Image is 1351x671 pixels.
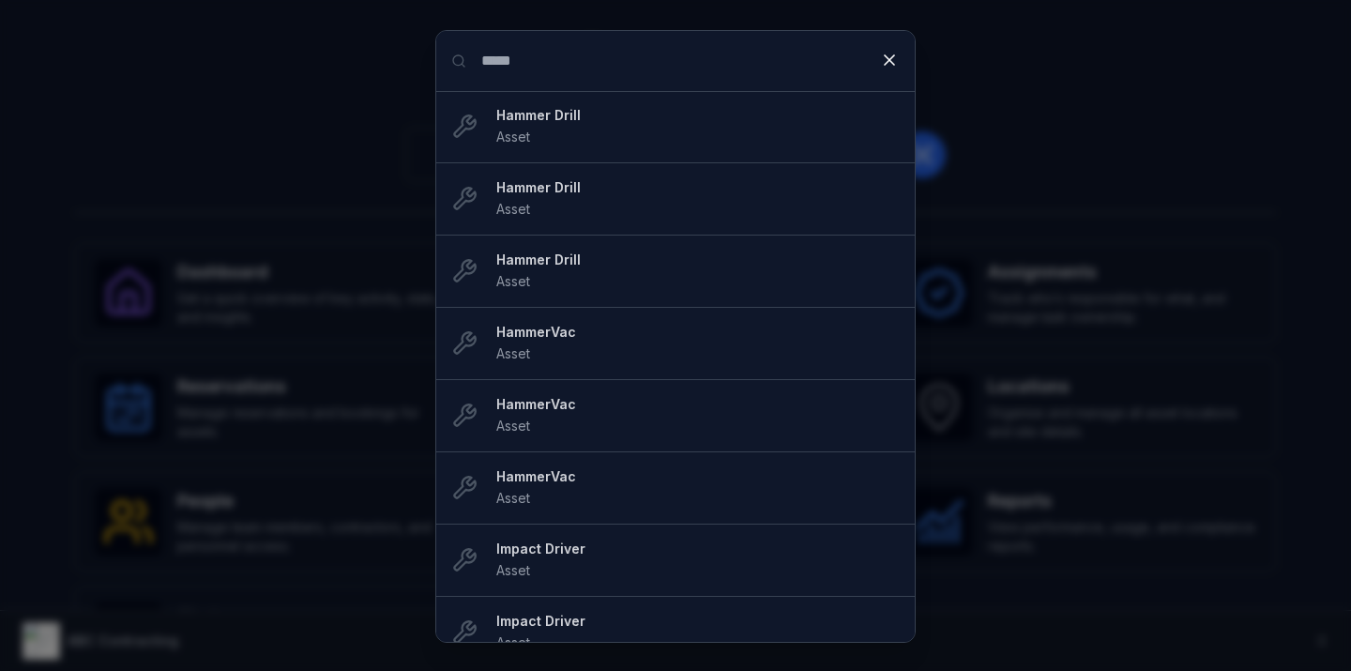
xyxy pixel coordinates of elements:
[496,540,900,581] a: Impact DriverAsset
[496,106,900,147] a: Hammer DrillAsset
[496,612,900,653] a: Impact DriverAsset
[496,634,530,650] span: Asset
[496,273,530,289] span: Asset
[496,395,900,436] a: HammerVacAsset
[496,106,900,125] strong: Hammer Drill
[496,467,900,486] strong: HammerVac
[496,540,900,558] strong: Impact Driver
[496,395,900,414] strong: HammerVac
[496,178,900,220] a: Hammer DrillAsset
[496,562,530,578] span: Asset
[496,345,530,361] span: Asset
[496,612,900,631] strong: Impact Driver
[496,323,900,342] strong: HammerVac
[496,467,900,509] a: HammerVacAsset
[496,418,530,434] span: Asset
[496,178,900,197] strong: Hammer Drill
[496,251,900,292] a: Hammer DrillAsset
[496,201,530,217] span: Asset
[496,129,530,145] span: Asset
[496,490,530,506] span: Asset
[496,251,900,269] strong: Hammer Drill
[496,323,900,364] a: HammerVacAsset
